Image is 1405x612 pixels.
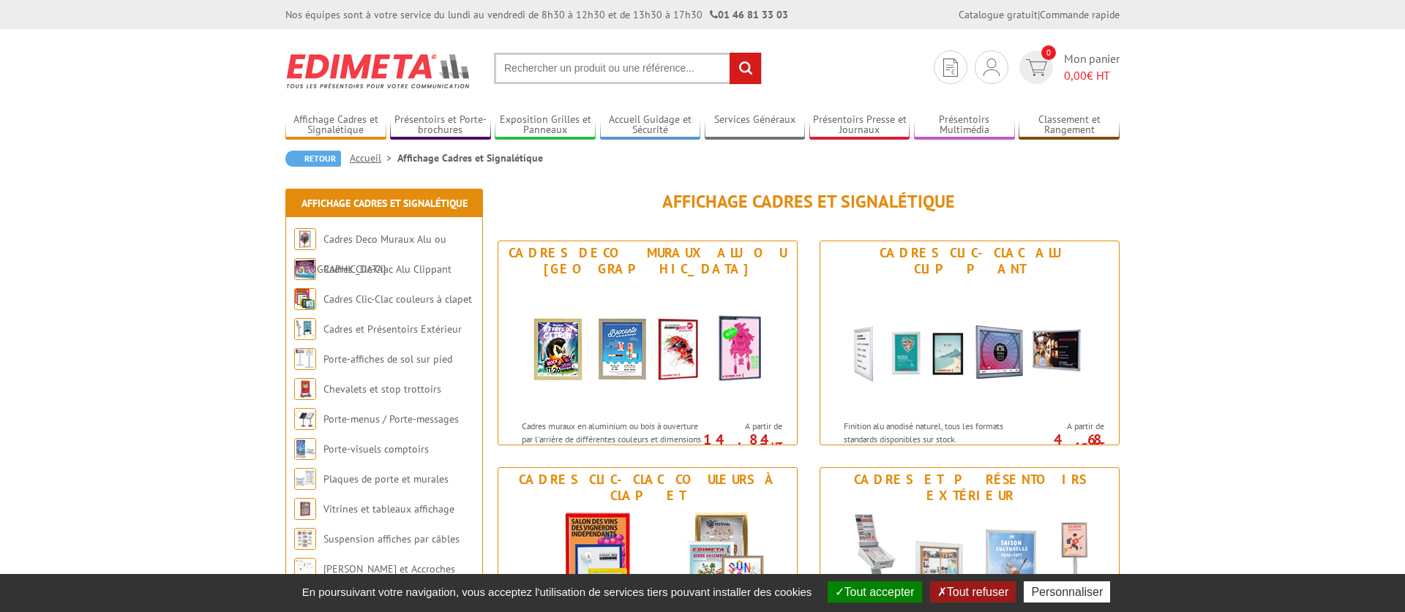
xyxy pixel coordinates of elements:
[710,8,788,21] strong: 01 46 81 33 03
[705,113,806,137] a: Services Généraux
[959,8,1038,21] a: Catalogue gratuit
[323,382,441,396] a: Chevalets et stop trottoirs
[495,113,596,137] a: Exposition Grilles et Panneaux
[771,439,782,452] sup: HT
[323,532,460,545] a: Suspension affiches par câbles
[294,498,316,520] img: Vitrines et tableaux affichage
[930,581,1016,602] button: Tout refuser
[323,472,449,486] a: Plaques de porte et murales
[1030,420,1104,432] span: A partir de
[397,151,543,165] li: Affichage Cadres et Signalétique
[820,241,1120,445] a: Cadres Clic-Clac Alu Clippant Cadres Clic-Clac Alu Clippant Finition alu anodisé naturel, tous le...
[294,288,316,310] img: Cadres Clic-Clac couleurs à clapet
[285,44,472,98] img: Edimeta
[498,192,1120,211] h1: Affichage Cadres et Signalétique
[512,281,783,412] img: Cadres Deco Muraux Alu ou Bois
[1019,113,1120,137] a: Classement et Rangement
[323,262,452,276] a: Cadres Clic-Clac Alu Clippant
[285,7,788,22] div: Nos équipes sont à votre service du lundi au vendredi de 8h30 à 12h30 et de 13h30 à 17h30
[828,581,922,602] button: Tout accepter
[700,435,782,453] p: 14.84 €
[1064,50,1120,84] span: Mon panier
[294,348,316,370] img: Porte-affiches de sol sur pied
[834,281,1105,412] img: Cadres Clic-Clac Alu Clippant
[323,322,462,336] a: Cadres et Présentoirs Extérieur
[294,558,316,580] img: Cimaises et Accroches tableaux
[285,151,341,167] a: Retour
[1026,59,1047,76] img: devis rapide
[824,245,1115,277] div: Cadres Clic-Clac Alu Clippant
[323,442,429,456] a: Porte-visuels comptoirs
[824,472,1115,504] div: Cadres et Présentoirs Extérieur
[708,420,782,432] span: A partir de
[294,468,316,490] img: Plaques de porte et murales
[294,562,455,605] a: [PERSON_NAME] et Accroches tableaux
[294,318,316,340] img: Cadres et Présentoirs Extérieur
[390,113,491,137] a: Présentoirs et Porte-brochures
[1016,50,1120,84] a: devis rapide 0 Mon panier 0,00€ HT
[983,58,1000,76] img: devis rapide
[323,502,454,515] a: Vitrines et tableaux affichage
[1040,8,1120,21] a: Commande rapide
[294,438,316,460] img: Porte-visuels comptoirs
[494,53,762,84] input: Rechercher un produit ou une référence...
[323,292,472,306] a: Cadres Clic-Clac couleurs à clapet
[502,245,793,277] div: Cadres Deco Muraux Alu ou [GEOGRAPHIC_DATA]
[502,472,793,504] div: Cadres Clic-Clac couleurs à clapet
[285,113,386,137] a: Affichage Cadres et Signalétique
[294,528,316,550] img: Suspension affiches par câbles
[323,352,452,366] a: Porte-affiches de sol sur pied
[498,241,798,445] a: Cadres Deco Muraux Alu ou [GEOGRAPHIC_DATA] Cadres Deco Muraux Alu ou Bois Cadres muraux en alumi...
[844,420,1025,445] p: Finition alu anodisé naturel, tous les formats standards disponibles sur stock.
[294,233,446,276] a: Cadres Deco Muraux Alu ou [GEOGRAPHIC_DATA]
[1093,439,1104,452] sup: HT
[600,113,701,137] a: Accueil Guidage et Sécurité
[294,408,316,430] img: Porte-menus / Porte-messages
[1064,68,1087,83] span: 0,00
[1064,67,1120,84] span: € HT
[350,151,397,165] a: Accueil
[323,412,459,426] a: Porte-menus / Porte-messages
[959,7,1120,22] div: |
[294,378,316,400] img: Chevalets et stop trottoirs
[522,420,703,470] p: Cadres muraux en aluminium ou bois à ouverture par l'arrière de différentes couleurs et dimension...
[809,113,910,137] a: Présentoirs Presse et Journaux
[1041,45,1056,60] span: 0
[730,53,761,84] input: rechercher
[295,586,820,598] span: En poursuivant votre navigation, vous acceptez l'utilisation de services tiers pouvant installer ...
[943,58,958,77] img: devis rapide
[1024,581,1110,602] button: Personnaliser (fenêtre modale)
[914,113,1015,137] a: Présentoirs Multimédia
[294,228,316,250] img: Cadres Deco Muraux Alu ou Bois
[301,197,468,210] a: Affichage Cadres et Signalétique
[1022,435,1104,453] p: 4.68 €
